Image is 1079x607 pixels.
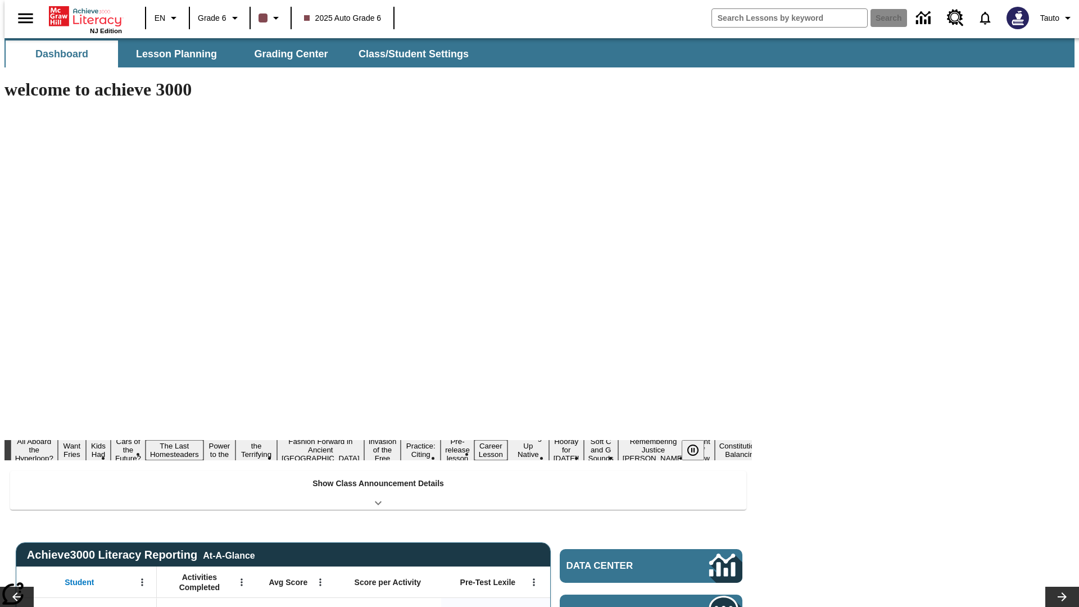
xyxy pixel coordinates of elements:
div: SubNavbar [4,40,479,67]
button: Slide 15 Soft C and G Sounds [584,436,618,464]
button: Select a new avatar [1000,3,1036,33]
p: Show Class Announcement Details [312,478,444,490]
button: Slide 18 The Constitution's Balancing Act [715,432,769,469]
button: Slide 11 Pre-release lesson [441,436,474,464]
div: At-A-Glance [203,549,255,561]
button: Slide 3 Dirty Jobs Kids Had To Do [86,423,111,477]
span: 2025 Auto Grade 6 [304,12,382,24]
span: Avg Score [269,577,307,587]
button: Slide 12 Career Lesson [474,440,507,460]
a: Home [49,5,122,28]
button: Grading Center [235,40,347,67]
button: Lesson carousel, Next [1045,587,1079,607]
button: Slide 5 The Last Homesteaders [146,440,203,460]
div: Home [49,4,122,34]
button: Grade: Grade 6, Select a grade [193,8,246,28]
h1: welcome to achieve 3000 [4,79,752,100]
span: Achieve3000 Literacy Reporting [27,549,255,561]
div: Show Class Announcement Details [10,471,746,510]
button: Class/Student Settings [350,40,478,67]
button: Slide 7 Attack of the Terrifying Tomatoes [235,432,277,469]
span: Activities Completed [162,572,237,592]
button: Class color is dark brown. Change class color [254,8,287,28]
button: Profile/Settings [1036,8,1079,28]
a: Resource Center, Will open in new tab [940,3,971,33]
input: search field [712,9,867,27]
div: Pause [682,440,715,460]
div: SubNavbar [4,38,1075,67]
button: Open side menu [9,2,42,35]
button: Slide 9 The Invasion of the Free CD [364,427,401,473]
a: Data Center [560,549,742,583]
span: EN [155,12,165,24]
span: Data Center [566,560,672,572]
span: Grade 6 [198,12,226,24]
a: Data Center [909,3,940,34]
button: Slide 4 Cars of the Future? [111,436,146,464]
button: Slide 6 Solar Power to the People [203,432,236,469]
span: NJ Edition [90,28,122,34]
span: Score per Activity [355,577,421,587]
button: Slide 2 Do You Want Fries With That? [58,423,86,477]
button: Slide 1 All Aboard the Hyperloop? [11,436,58,464]
a: Notifications [971,3,1000,33]
button: Slide 10 Mixed Practice: Citing Evidence [401,432,441,469]
button: Pause [682,440,704,460]
span: Pre-Test Lexile [460,577,516,587]
img: Avatar [1007,7,1029,29]
button: Dashboard [6,40,118,67]
button: Slide 16 Remembering Justice O'Connor [618,436,689,464]
button: Open Menu [134,574,151,591]
button: Lesson Planning [120,40,233,67]
button: Open Menu [312,574,329,591]
span: Student [65,577,94,587]
button: Language: EN, Select a language [149,8,185,28]
button: Slide 13 Cooking Up Native Traditions [507,432,549,469]
button: Slide 14 Hooray for Constitution Day! [549,436,584,464]
span: Tauto [1040,12,1059,24]
button: Open Menu [233,574,250,591]
button: Slide 8 Fashion Forward in Ancient Rome [277,436,364,464]
button: Open Menu [525,574,542,591]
